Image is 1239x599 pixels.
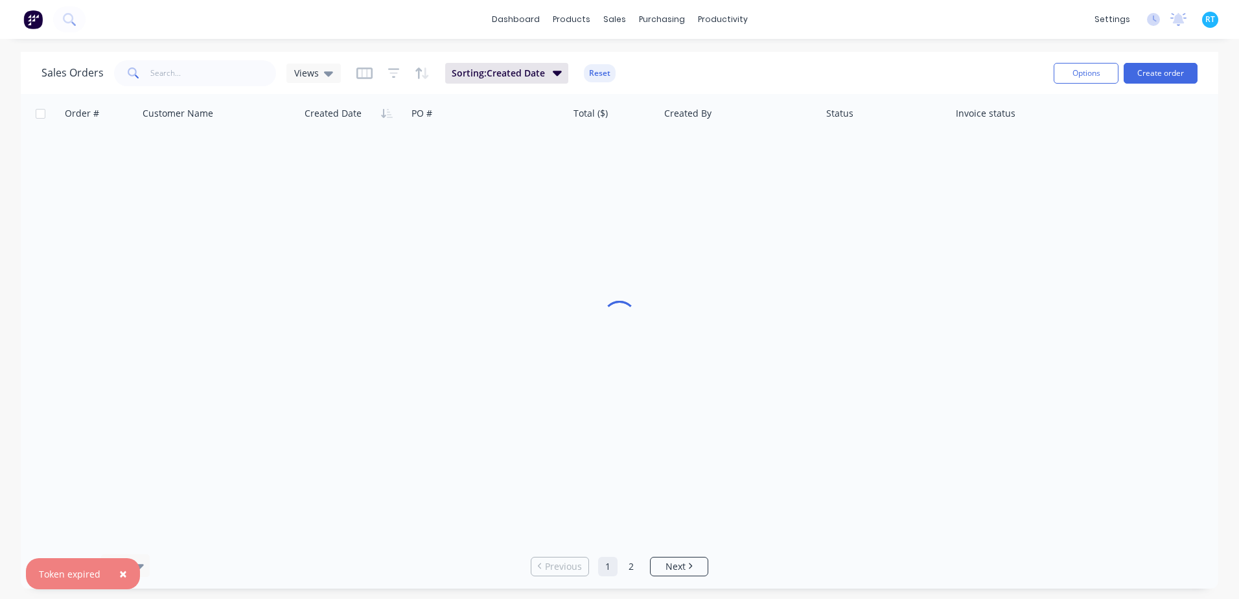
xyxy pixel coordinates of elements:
[106,558,140,589] button: Close
[664,107,712,120] div: Created By
[632,10,691,29] div: purchasing
[573,107,608,120] div: Total ($)
[691,10,754,29] div: productivity
[956,107,1015,120] div: Invoice status
[445,63,568,84] button: Sorting:Created Date
[1088,10,1137,29] div: settings
[621,557,641,576] a: Page 2
[666,560,686,573] span: Next
[545,560,582,573] span: Previous
[411,107,432,120] div: PO #
[1205,14,1215,25] span: RT
[1124,63,1198,84] button: Create order
[531,560,588,573] a: Previous page
[598,557,618,576] a: Page 1 is your current page
[597,10,632,29] div: sales
[294,66,319,80] span: Views
[1054,63,1118,84] button: Options
[150,60,277,86] input: Search...
[546,10,597,29] div: products
[143,107,213,120] div: Customer Name
[584,64,616,82] button: Reset
[119,565,127,583] span: ×
[39,567,100,581] div: Token expired
[65,107,99,120] div: Order #
[526,557,713,576] ul: Pagination
[485,10,546,29] a: dashboard
[651,560,708,573] a: Next page
[41,67,104,79] h1: Sales Orders
[305,107,362,120] div: Created Date
[23,10,43,29] img: Factory
[826,107,853,120] div: Status
[452,67,545,80] span: Sorting: Created Date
